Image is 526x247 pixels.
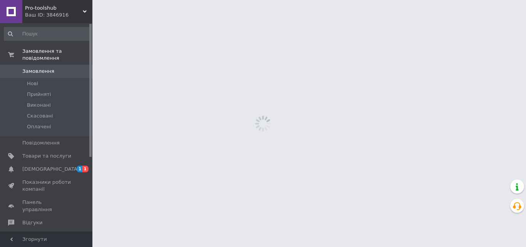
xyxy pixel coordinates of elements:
span: Прийняті [27,91,51,98]
span: [DEMOGRAPHIC_DATA] [22,166,79,173]
span: Повідомлення [22,139,60,146]
input: Пошук [4,27,91,41]
div: Ваш ID: 3846916 [25,12,92,18]
span: Нові [27,80,38,87]
span: Виконані [27,102,51,109]
span: Замовлення та повідомлення [22,48,92,62]
span: Pro-toolshub [25,5,83,12]
span: Показники роботи компанії [22,179,71,193]
span: Товари та послуги [22,153,71,160]
span: 1 [82,166,89,172]
span: Скасовані [27,113,53,119]
span: Панель управління [22,199,71,213]
span: Відгуки [22,219,42,226]
span: Оплачені [27,123,51,130]
span: Замовлення [22,68,54,75]
span: 1 [77,166,83,172]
